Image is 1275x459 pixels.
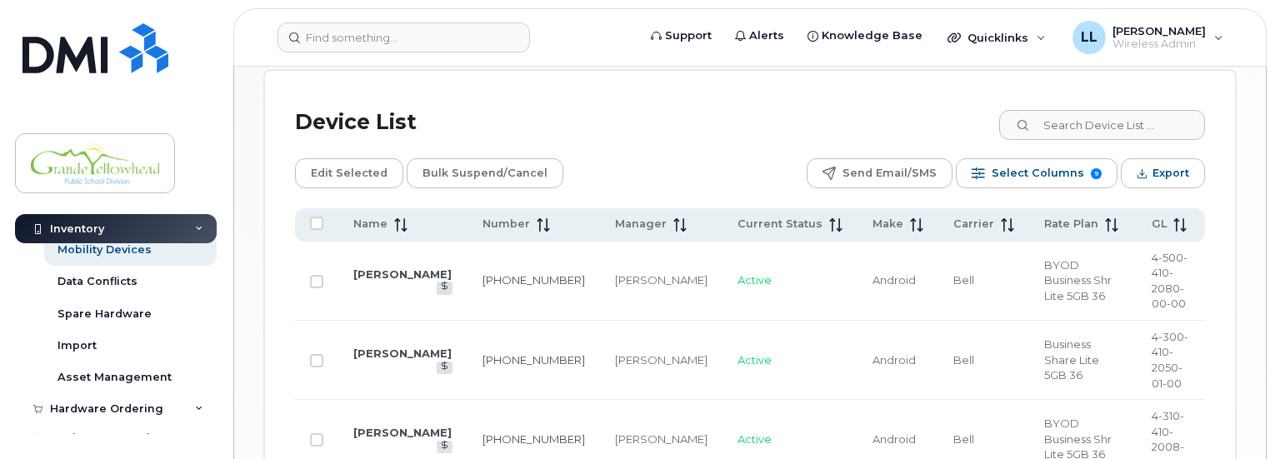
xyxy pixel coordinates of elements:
a: [PERSON_NAME] [353,267,452,281]
input: Search Device List ... [999,110,1205,140]
div: Quicklinks [936,21,1057,54]
span: Rate Plan [1044,217,1098,232]
span: Knowledge Base [822,27,922,44]
div: [PERSON_NAME] [615,272,707,288]
span: Manager [615,217,667,232]
span: Number [482,217,530,232]
span: Android [872,353,916,367]
span: Name [353,217,387,232]
span: Current Status [737,217,822,232]
a: Support [639,19,723,52]
span: Bell [953,353,974,367]
span: Make [872,217,903,232]
button: Select Columns 9 [956,158,1117,188]
div: Lyle Lee [1061,21,1235,54]
span: [PERSON_NAME] [1112,24,1206,37]
span: Business Share Lite 5GB 36 [1044,337,1099,382]
span: 4-500-410-2080-00-00 [1152,251,1187,311]
span: GL [1152,217,1167,232]
span: 4-300-410-2050-01-00 [1152,330,1188,390]
a: View Last Bill [437,441,452,453]
button: Bulk Suspend/Cancel [407,158,563,188]
span: Quicklinks [967,31,1028,44]
button: Export [1121,158,1205,188]
a: Alerts [723,19,796,52]
span: Edit Selected [311,161,387,186]
span: Bell [953,273,974,287]
a: View Last Bill [437,362,452,374]
span: Carrier [953,217,994,232]
span: 9 [1091,168,1102,179]
span: Select Columns [992,161,1084,186]
span: Active [737,353,772,367]
div: [PERSON_NAME] [615,432,707,447]
span: LL [1081,27,1097,47]
span: Bulk Suspend/Cancel [422,161,547,186]
button: Edit Selected [295,158,403,188]
a: [PERSON_NAME] [353,347,452,360]
span: Active [737,432,772,446]
div: [PERSON_NAME] [615,352,707,368]
div: Device List [295,101,417,144]
span: Bell [953,432,974,446]
a: [PHONE_NUMBER] [482,353,585,367]
a: [PERSON_NAME] [353,426,452,439]
a: View Last Bill [437,282,452,294]
a: [PHONE_NUMBER] [482,432,585,446]
button: Send Email/SMS [807,158,952,188]
span: Export [1152,161,1189,186]
span: BYOD Business Shr Lite 5GB 36 [1044,258,1112,302]
span: Support [665,27,712,44]
span: Android [872,432,916,446]
span: Android [872,273,916,287]
span: Wireless Admin [1112,37,1206,51]
span: Active [737,273,772,287]
input: Find something... [277,22,530,52]
a: [PHONE_NUMBER] [482,273,585,287]
span: Alerts [749,27,784,44]
a: Knowledge Base [796,19,934,52]
span: Send Email/SMS [842,161,937,186]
